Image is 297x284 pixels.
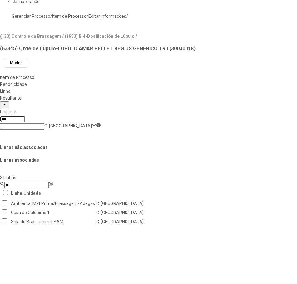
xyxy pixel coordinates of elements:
td: C. [GEOGRAPHIC_DATA] [96,199,144,208]
td: Ambiental Mat.Prima/Brassagem/Adegas [11,199,95,208]
a: Item de Processo [52,14,87,19]
td: Casa de Caldeiras 1 [11,208,95,217]
th: Linha [11,189,22,197]
nz-breadcrumb-separator: / [50,14,52,19]
td: Sala de Brassagem 1 BAM [11,217,95,226]
td: C. [GEOGRAPHIC_DATA] [96,217,144,226]
span: Mudar [10,61,22,65]
th: Unidade [23,189,41,197]
td: C. [GEOGRAPHIC_DATA] [96,208,144,217]
nz-breadcrumb-separator: / [126,14,128,19]
a: Gerenciar Processo [12,14,50,19]
button: Mudar [4,58,28,68]
nz-breadcrumb-separator: / [87,14,88,19]
nz-select-item: C. Uberlandia [44,123,92,128]
a: Editar informações [88,14,126,19]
